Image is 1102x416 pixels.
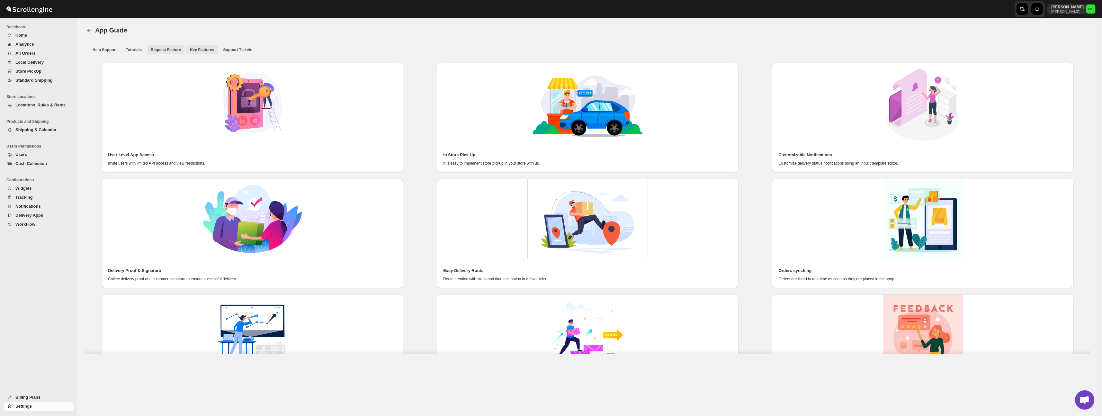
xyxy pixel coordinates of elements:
span: Local Delivery [15,60,44,65]
b: Help Support [93,48,117,52]
span: Michael Lunga [1086,5,1095,14]
button: Request Feature [147,45,185,54]
button: Tutorials [122,45,146,54]
span: Billing Plans [15,395,40,400]
span: Standard Shipping [15,78,53,83]
button: Users [4,150,74,159]
button: Notifications [4,202,74,211]
p: Orders are listed in real-time as soon as they are placed in the shop. [778,276,1067,282]
p: It is easy to implement store pickup in your store with us. [443,161,732,166]
p: Route creation with stops and time estimation in a few clicks [443,276,732,282]
button: Analytics [4,40,74,49]
button: WorkFlow [4,220,74,229]
button: Widgets [4,184,74,193]
button: Shipping & Calendar [4,125,74,134]
span: Delivery Apps [15,213,43,218]
b: Support Tickets [223,48,252,52]
span: Notifications [15,204,41,209]
span: Cash Collection [15,161,47,166]
span: WorkFlow [15,222,35,227]
h2: Customizable Notifications [778,152,832,158]
span: Settings [15,404,32,409]
button: Locations, Rules & Rates [4,101,74,110]
button: Cash Collection [4,159,74,168]
text: ML [1088,7,1093,11]
button: Settings [4,402,74,411]
span: Home [15,33,27,38]
span: Tracking [15,195,32,200]
h2: Easy Delivery Route [443,267,483,274]
button: Tracking [4,193,74,202]
p: Invite users with limited API access and view restrictions. [108,161,397,166]
button: Home [4,31,74,40]
span: Analytics [15,42,34,47]
span: Users Permissions [6,144,74,149]
span: Widgets [15,186,31,191]
span: Products and Shipping [6,119,74,124]
span: Dashboard [6,24,74,30]
h2: User Level App Access [108,152,154,158]
span: Store PickUp [15,69,41,74]
button: Book Demo [89,45,121,54]
span: Locations, Rules & Rates [15,103,66,107]
button: All Orders [4,49,74,58]
img: ScrollEngine [5,1,53,17]
span: All Orders [15,51,36,56]
b: Tutorials [126,48,142,52]
h2: In Store Pick Up [443,152,475,158]
h2: Delivery Proof & Signature [108,267,161,274]
button: back [85,26,94,35]
span: App Guide [95,27,127,34]
span: Users [15,152,27,157]
button: User menu [1047,4,1096,14]
p: Collect delivery proof and customer signature to ensure successful delivery. [108,276,397,282]
b: Request Feature [151,48,181,52]
p: [PERSON_NAME] [1051,10,1084,14]
button: Delivery Apps [4,211,74,220]
p: [PERSON_NAME] [1051,5,1084,10]
b: Key Features [190,48,214,52]
span: Configurations [6,177,74,183]
span: Store Locations [6,94,74,99]
span: Shipping & Calendar [15,127,57,132]
button: All customers [186,45,218,54]
h2: Orders synching [778,267,811,274]
p: Customize delivery status notifications using an inbuilt template editor. [778,161,1067,166]
button: Billing Plans [4,393,74,402]
div: Open chat [1075,390,1094,410]
button: All customers [220,45,256,54]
